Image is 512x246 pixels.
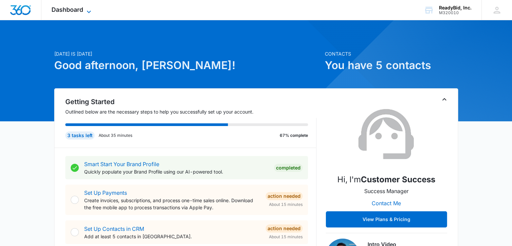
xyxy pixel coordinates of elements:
span: Dashboard [52,6,83,13]
h1: You have 5 contacts [325,57,458,73]
p: About 35 minutes [99,132,132,139]
div: account name [439,5,472,10]
strong: Customer Success [361,175,435,184]
h1: Good afternoon, [PERSON_NAME]! [54,57,321,73]
div: Completed [274,164,303,172]
p: [DATE] is [DATE] [54,50,321,57]
p: Quickly populate your Brand Profile using our AI-powered tool. [84,168,269,175]
span: About 15 minutes [269,234,303,240]
div: Action Needed [266,192,303,200]
span: About 15 minutes [269,202,303,208]
div: 3 tasks left [65,131,95,140]
button: Contact Me [365,195,408,211]
p: 67% complete [280,132,308,139]
div: Action Needed [266,224,303,233]
p: Success Manager [364,187,409,195]
p: Outlined below are the necessary steps to help you successfully set up your account. [65,108,316,115]
p: Create invoices, subscriptions, and process one-time sales online. Download the free mobile app t... [84,197,260,211]
a: Set Up Payments [84,189,127,196]
p: Add at least 5 contacts in [GEOGRAPHIC_DATA]. [84,233,260,240]
img: Customer Success [353,101,420,168]
button: Toggle Collapse [440,95,448,103]
a: Set Up Contacts in CRM [84,225,144,232]
div: account id [439,10,472,15]
p: Hi, I'm [337,174,435,186]
h2: Getting Started [65,97,316,107]
a: Smart Start Your Brand Profile [84,161,159,167]
p: Contacts [325,50,458,57]
button: View Plans & Pricing [326,211,447,227]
